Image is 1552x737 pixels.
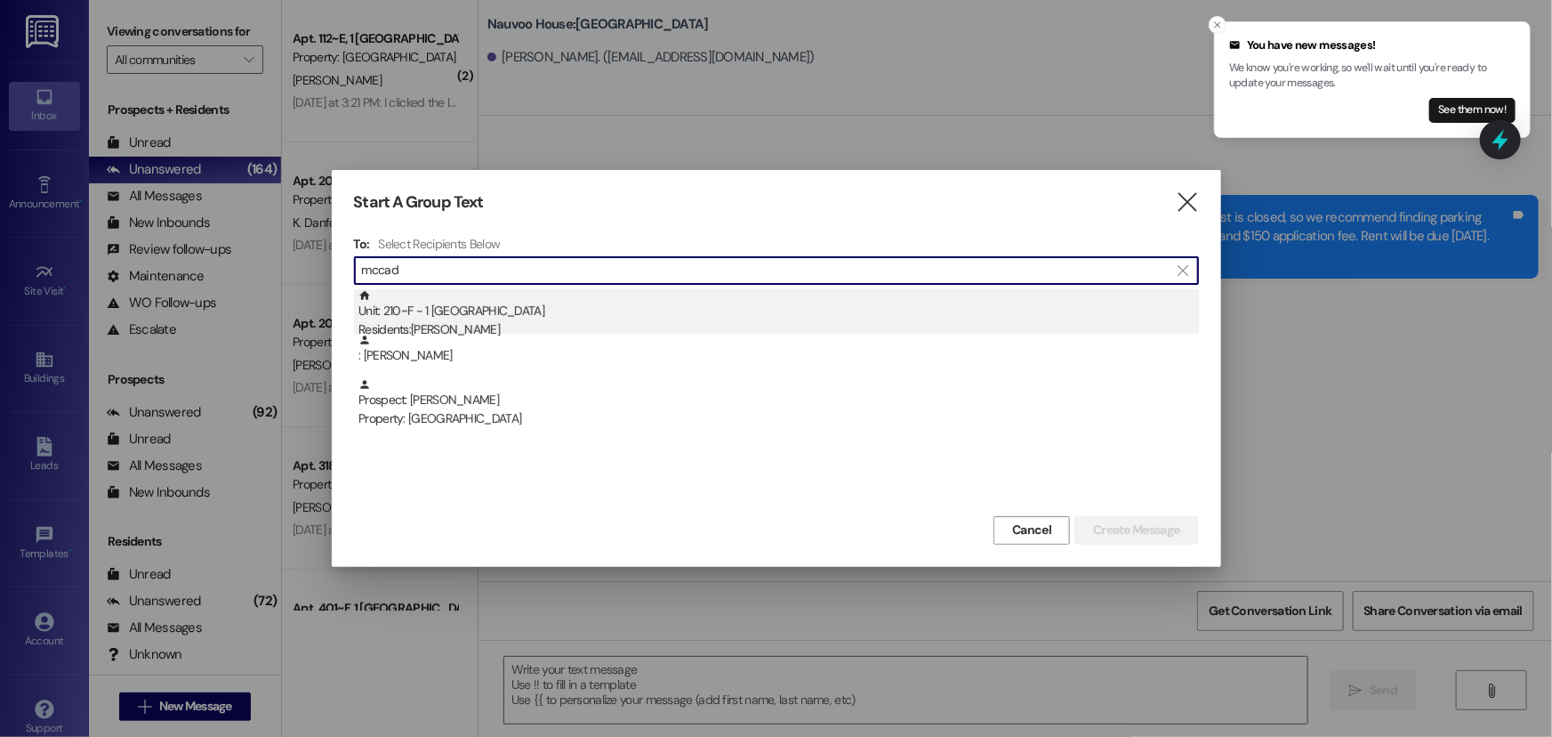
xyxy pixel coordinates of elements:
button: See them now! [1429,98,1516,123]
p: We know you're working, so we'll wait until you're ready to update your messages. [1229,61,1516,92]
i:  [1178,263,1188,278]
div: : [PERSON_NAME] [354,334,1199,378]
div: Prospect: [PERSON_NAME]Property: [GEOGRAPHIC_DATA] [354,378,1199,423]
h3: Start A Group Text [354,192,484,213]
div: Property: [GEOGRAPHIC_DATA] [358,409,1199,428]
i:  [1175,193,1199,212]
div: : [PERSON_NAME] [358,334,1199,365]
div: Unit: 210~F - 1 [GEOGRAPHIC_DATA] [358,289,1199,340]
button: Cancel [993,516,1070,545]
div: You have new messages! [1229,36,1516,54]
button: Create Message [1074,516,1198,545]
div: Prospect: [PERSON_NAME] [358,378,1199,429]
input: Search for any contact or apartment [362,258,1170,283]
span: Cancel [1012,521,1051,539]
h3: To: [354,236,370,252]
button: Clear text [1170,257,1198,284]
div: Residents: [PERSON_NAME] [358,320,1199,339]
h4: Select Recipients Below [378,236,500,252]
button: Close toast [1209,16,1226,34]
div: Unit: 210~F - 1 [GEOGRAPHIC_DATA]Residents:[PERSON_NAME] [354,289,1199,334]
span: Create Message [1093,521,1179,539]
